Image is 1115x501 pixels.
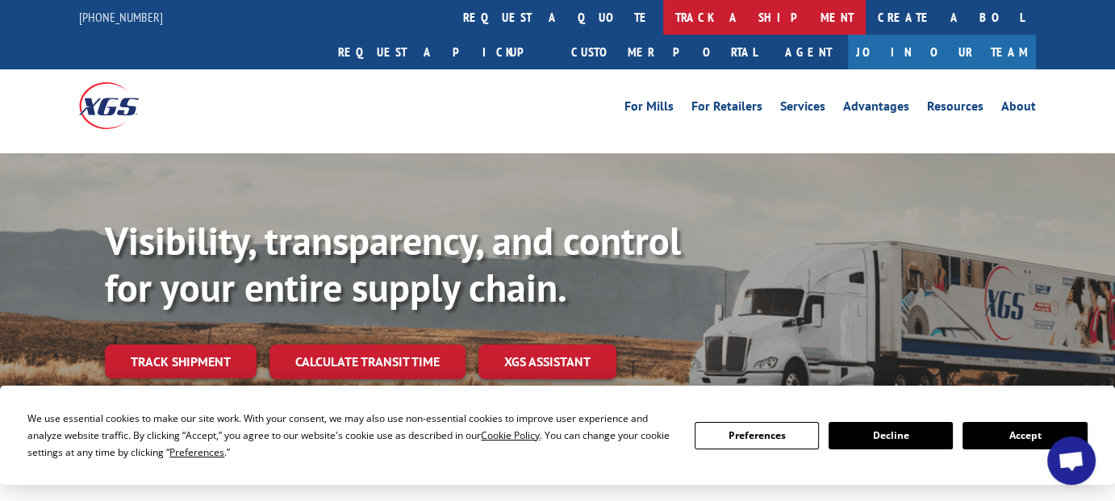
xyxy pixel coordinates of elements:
[27,410,674,461] div: We use essential cookies to make our site work. With your consent, we may also use non-essential ...
[624,100,674,118] a: For Mills
[695,422,819,449] button: Preferences
[780,100,825,118] a: Services
[326,35,559,69] a: Request a pickup
[1001,100,1036,118] a: About
[843,100,909,118] a: Advantages
[269,344,466,379] a: Calculate transit time
[1047,436,1096,485] a: Open chat
[927,100,983,118] a: Resources
[963,422,1087,449] button: Accept
[79,9,163,25] a: [PHONE_NUMBER]
[105,215,681,312] b: Visibility, transparency, and control for your entire supply chain.
[169,445,224,459] span: Preferences
[769,35,848,69] a: Agent
[559,35,769,69] a: Customer Portal
[691,100,762,118] a: For Retailers
[848,35,1036,69] a: Join Our Team
[105,344,257,378] a: Track shipment
[478,344,616,379] a: XGS ASSISTANT
[481,428,540,442] span: Cookie Policy
[829,422,953,449] button: Decline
